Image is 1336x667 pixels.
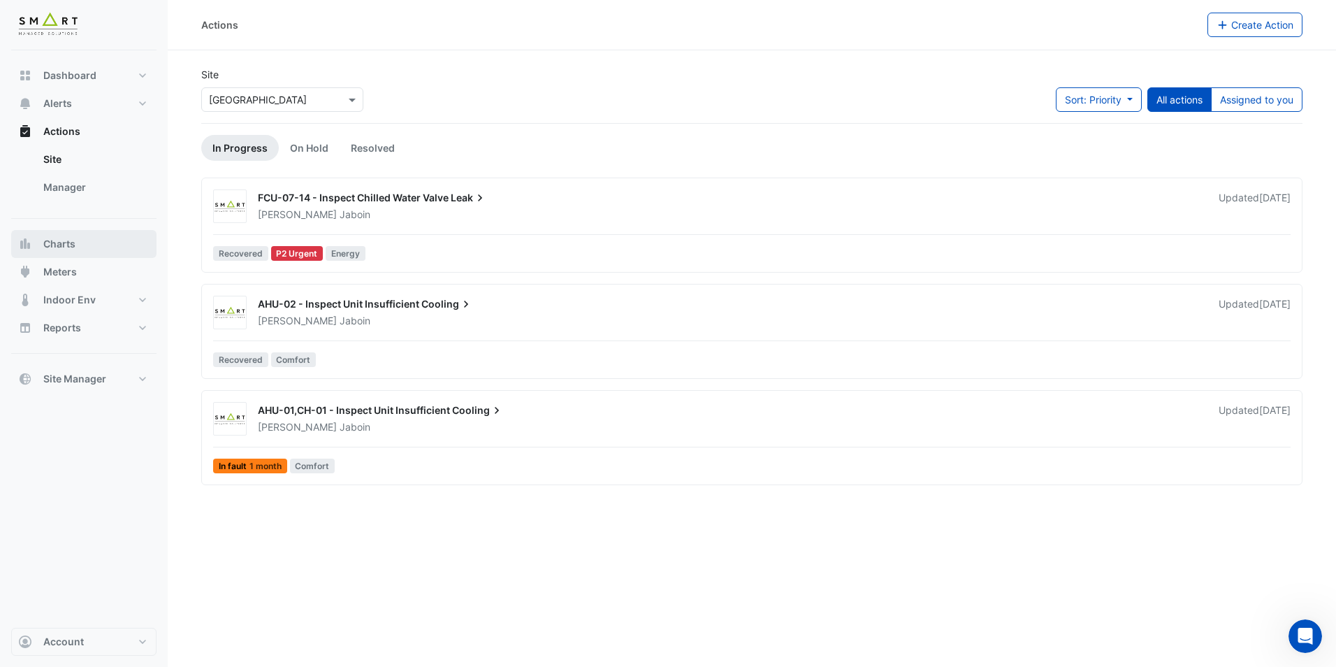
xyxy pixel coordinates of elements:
span: Alerts [43,96,72,110]
span: Create Action [1231,19,1293,31]
app-icon: Alerts [18,96,32,110]
button: Site Manager [11,365,157,393]
span: Indoor Env [43,293,96,307]
span: Energy [326,246,365,261]
app-icon: Indoor Env [18,293,32,307]
a: On Hold [279,135,340,161]
button: Create Action [1207,13,1303,37]
button: Sort: Priority [1056,87,1142,112]
span: Cooling [421,297,473,311]
app-icon: Charts [18,237,32,251]
a: Site [32,145,157,173]
img: Smart Managed Solutions [214,306,246,320]
span: AHU-01,CH-01 - Inspect Unit Insufficient [258,404,450,416]
span: AHU-02 - Inspect Unit Insufficient [258,298,419,310]
a: In Progress [201,135,279,161]
span: Account [43,635,84,649]
span: Site Manager [43,372,106,386]
span: Tue 12-Aug-2025 15:18 BST [1259,192,1291,203]
app-icon: Actions [18,124,32,138]
span: Reports [43,321,81,335]
button: Dashboard [11,62,157,89]
span: Jaboin [340,208,370,222]
iframe: Intercom live chat [1288,619,1322,653]
span: Sort: Priority [1065,94,1121,106]
span: Cooling [452,403,504,417]
button: Reports [11,314,157,342]
span: Charts [43,237,75,251]
span: Meters [43,265,77,279]
span: Jaboin [340,314,370,328]
div: Actions [11,145,157,207]
img: Smart Managed Solutions [214,413,246,426]
div: P2 Urgent [271,246,324,261]
span: [PERSON_NAME] [258,421,337,433]
img: Company Logo [17,11,80,39]
span: [PERSON_NAME] [258,315,337,327]
span: Comfort [290,459,335,473]
img: Smart Managed Solutions [214,200,246,214]
app-icon: Dashboard [18,69,32,83]
div: Actions [201,17,238,32]
span: Leak [451,191,487,205]
span: 1 month [249,462,282,471]
span: [PERSON_NAME] [258,208,337,220]
span: Recovered [213,246,268,261]
span: Comfort [271,352,317,367]
app-icon: Site Manager [18,372,32,386]
button: Meters [11,258,157,286]
button: Alerts [11,89,157,117]
button: Indoor Env [11,286,157,314]
button: Account [11,628,157,656]
button: Actions [11,117,157,145]
div: Updated [1219,297,1291,328]
button: Assigned to you [1211,87,1302,112]
span: Jaboin [340,420,370,434]
a: Resolved [340,135,406,161]
span: Recovered [213,352,268,367]
button: Charts [11,230,157,258]
div: Updated [1219,191,1291,222]
app-icon: Meters [18,265,32,279]
span: Dashboard [43,69,96,83]
label: Site [201,67,219,82]
span: FCU-07-14 - Inspect Chilled Water Valve [258,192,449,203]
a: Manager [32,173,157,201]
app-icon: Reports [18,321,32,335]
span: Tue 12-Aug-2025 15:32 BST [1259,404,1291,416]
span: In fault [213,459,287,473]
span: Actions [43,124,80,138]
button: All actions [1147,87,1212,112]
div: Updated [1219,403,1291,434]
span: Fri 15-Aug-2025 14:41 BST [1259,298,1291,310]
